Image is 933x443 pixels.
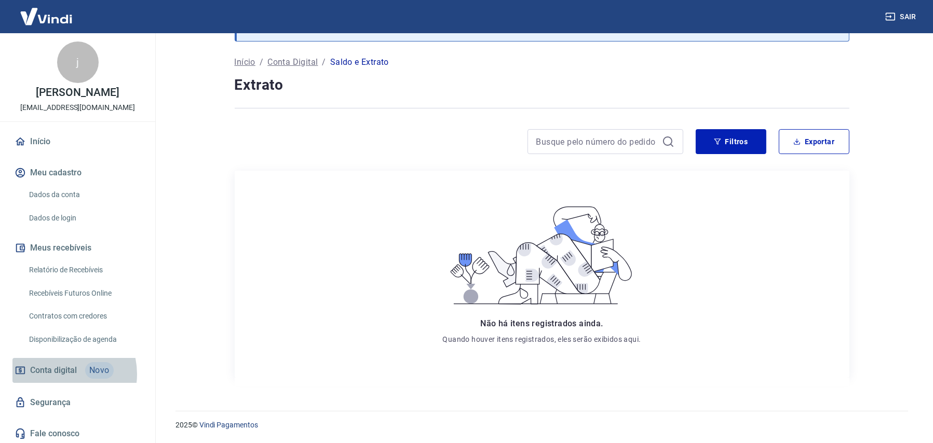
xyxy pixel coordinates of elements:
a: Segurança [12,391,143,414]
span: Não há itens registrados ainda. [480,319,603,328]
a: Início [235,56,255,68]
a: Relatório de Recebíveis [25,259,143,281]
button: Exportar [779,129,849,154]
a: Contratos com credores [25,306,143,327]
a: Disponibilização de agenda [25,329,143,350]
button: Sair [883,7,921,26]
a: Dados da conta [25,184,143,205]
p: / [322,56,326,68]
p: Quando houver itens registrados, eles serão exibidos aqui. [442,334,641,344]
p: Saldo e Extrato [330,56,389,68]
a: Conta Digital [267,56,318,68]
a: Conta digitalNovo [12,358,143,383]
input: Busque pelo número do pedido [536,134,658,149]
p: [PERSON_NAME] [36,87,119,98]
a: Dados de login [25,207,143,229]
h4: Extrato [235,75,849,95]
img: Vindi [12,1,80,32]
p: 2025 © [175,420,908,431]
p: [EMAIL_ADDRESS][DOMAIN_NAME] [20,102,135,113]
button: Meu cadastro [12,161,143,184]
span: Novo [85,362,114,379]
button: Meus recebíveis [12,237,143,259]
p: / [260,56,263,68]
span: Conta digital [30,363,77,378]
a: Início [12,130,143,153]
button: Filtros [696,129,766,154]
a: Vindi Pagamentos [199,421,258,429]
div: j [57,41,99,83]
a: Recebíveis Futuros Online [25,283,143,304]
